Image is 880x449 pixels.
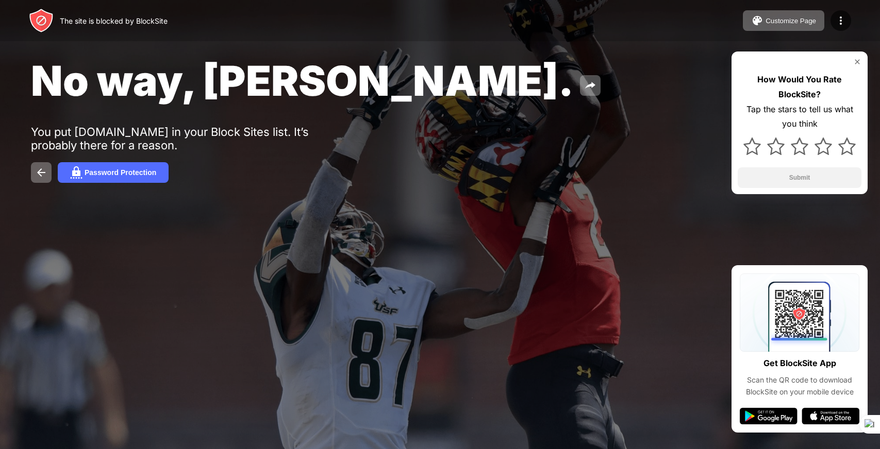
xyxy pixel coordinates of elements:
div: How Would You Rate BlockSite? [738,72,861,102]
img: star.svg [767,137,785,155]
img: menu-icon.svg [835,14,847,27]
div: Tap the stars to tell us what you think [738,102,861,132]
img: star.svg [791,137,808,155]
img: star.svg [815,137,832,155]
div: Scan the QR code to download BlockSite on your mobile device [740,374,859,398]
img: rate-us-close.svg [853,58,861,66]
div: You put [DOMAIN_NAME] in your Block Sites list. It’s probably there for a reason. [31,125,350,152]
img: share.svg [584,79,596,92]
img: back.svg [35,166,47,179]
button: Submit [738,167,861,188]
img: google-play.svg [740,408,798,424]
div: The site is blocked by BlockSite [60,16,168,25]
iframe: Banner [31,319,275,437]
img: star.svg [743,137,761,155]
img: star.svg [838,137,856,155]
button: Password Protection [58,162,169,183]
div: Customize Page [766,17,816,25]
img: password.svg [70,166,82,179]
button: Customize Page [743,10,824,31]
img: qrcode.svg [740,273,859,352]
img: header-logo.svg [29,8,54,33]
span: No way, [PERSON_NAME]. [31,56,574,106]
img: app-store.svg [802,408,859,424]
img: pallet.svg [751,14,763,27]
div: Get BlockSite App [763,356,836,371]
div: Password Protection [85,168,156,177]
